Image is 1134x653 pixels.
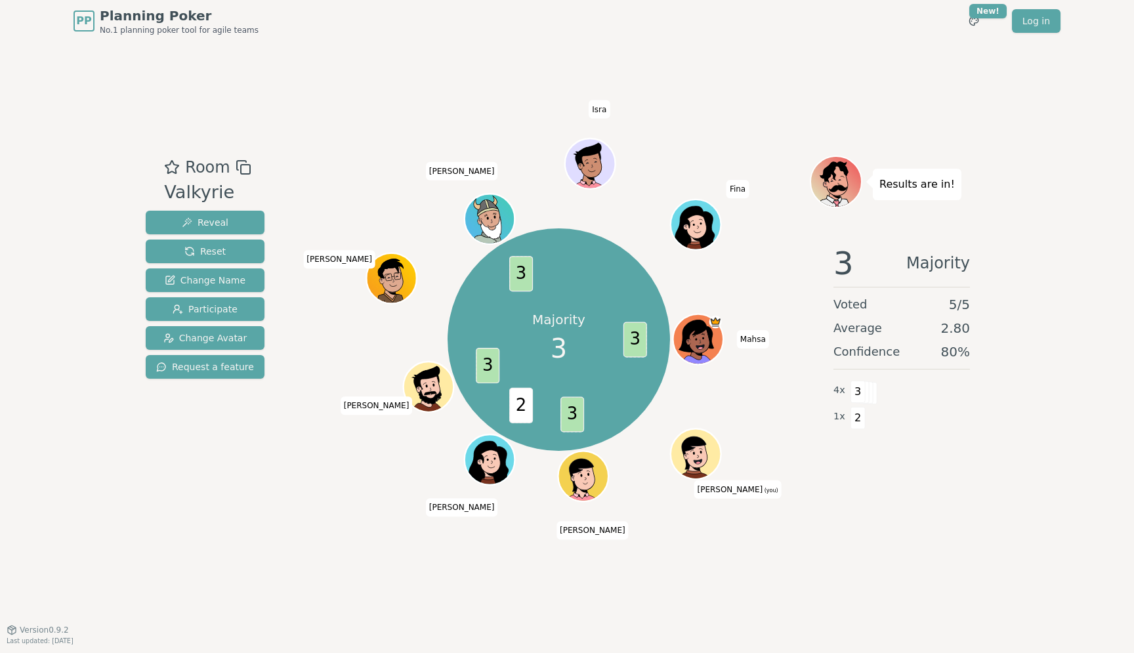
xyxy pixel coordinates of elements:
[163,331,247,345] span: Change Avatar
[850,381,866,403] span: 3
[941,343,970,361] span: 80 %
[173,303,238,316] span: Participate
[763,488,778,494] span: (you)
[850,407,866,429] span: 2
[833,295,868,314] span: Voted
[146,355,264,379] button: Request a feature
[7,637,73,644] span: Last updated: [DATE]
[833,343,900,361] span: Confidence
[709,316,721,328] span: Mahsa is the host
[879,175,955,194] p: Results are in!
[476,348,499,383] span: 3
[694,480,781,499] span: Click to change your name
[560,396,584,432] span: 3
[833,383,845,398] span: 4 x
[556,522,629,540] span: Click to change your name
[940,319,970,337] span: 2.80
[341,396,413,415] span: Click to change your name
[165,274,245,287] span: Change Name
[73,7,259,35] a: PPPlanning PokerNo.1 planning poker tool for agile teams
[509,388,533,423] span: 2
[146,268,264,292] button: Change Name
[962,9,986,33] button: New!
[146,326,264,350] button: Change Avatar
[146,297,264,321] button: Participate
[164,156,180,179] button: Add as favourite
[303,251,375,269] span: Click to change your name
[532,310,585,329] p: Majority
[949,295,970,314] span: 5 / 5
[164,179,251,206] div: Valkyrie
[426,162,498,180] span: Click to change your name
[551,329,567,368] span: 3
[182,216,228,229] span: Reveal
[146,211,264,234] button: Reveal
[156,360,254,373] span: Request a feature
[7,625,69,635] button: Version0.9.2
[20,625,69,635] span: Version 0.9.2
[1012,9,1060,33] a: Log in
[76,13,91,29] span: PP
[969,4,1007,18] div: New!
[623,322,646,357] span: 3
[146,240,264,263] button: Reset
[426,498,498,516] span: Click to change your name
[833,319,882,337] span: Average
[100,25,259,35] span: No.1 planning poker tool for agile teams
[100,7,259,25] span: Planning Poker
[184,245,226,258] span: Reset
[672,431,719,478] button: Click to change your avatar
[589,100,610,119] span: Click to change your name
[906,247,970,279] span: Majority
[185,156,230,179] span: Room
[737,330,769,348] span: Click to change your name
[726,180,749,199] span: Click to change your name
[833,247,854,279] span: 3
[833,410,845,424] span: 1 x
[509,256,533,291] span: 3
